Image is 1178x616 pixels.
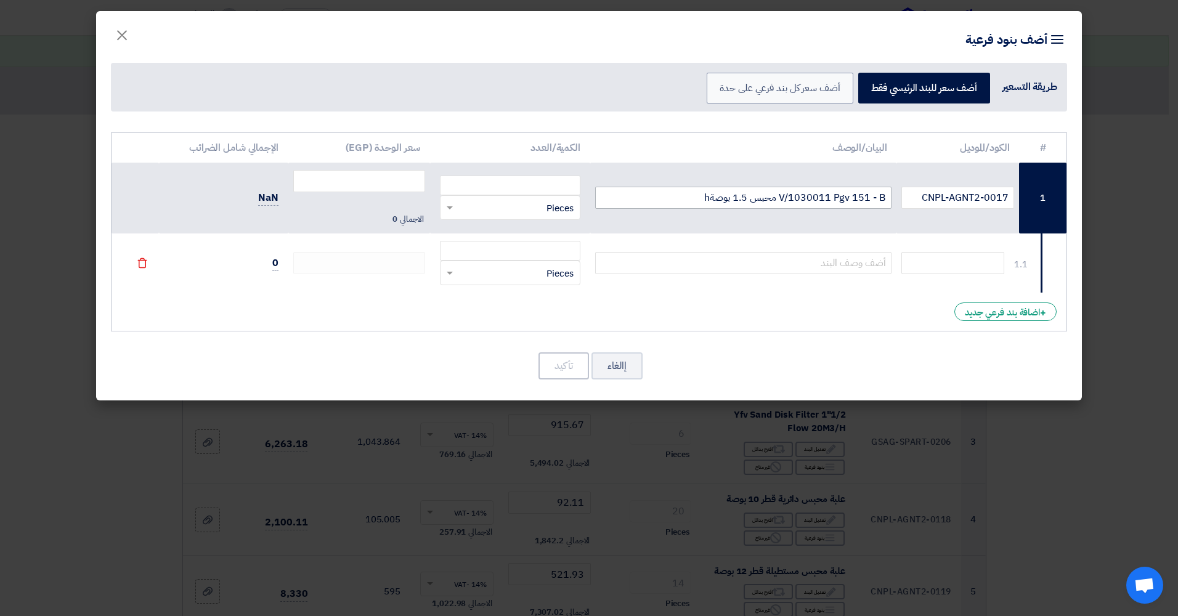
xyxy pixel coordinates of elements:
label: أضف سعر للبند الرئيسي فقط [858,73,991,103]
span: Pieces [546,267,574,281]
th: سعر الوحدة (EGP) [288,133,430,163]
th: الإجمالي شامل الضرائب [159,133,288,163]
div: 1.1 [1014,258,1028,271]
input: Price in EGP [440,241,580,261]
button: تأكيد [538,352,589,379]
div: Open chat [1126,567,1163,604]
span: + [1040,306,1046,320]
span: 0 [392,213,397,225]
button: Close [105,20,139,44]
th: الكمية/العدد [430,133,590,163]
h4: أضف بنود فرعية [965,31,1067,48]
div: طريقة التسعير [1002,79,1057,94]
input: أضف وصف البند [595,252,892,274]
span: 0 [272,256,278,271]
span: Pieces [546,201,574,216]
label: أضف سعر كل بند فرعي على حدة [707,73,853,103]
span: الاجمالي [400,213,423,225]
span: × [115,16,129,53]
th: البيان/الوصف [590,133,897,163]
button: إالغاء [591,352,643,379]
th: # [1019,133,1066,163]
span: NaN [258,190,278,206]
td: 1 [1019,163,1066,234]
div: اضافة بند فرعي جديد [954,302,1057,321]
input: أضف وصف البند [595,187,892,209]
input: Price in EGP [440,176,580,195]
th: الكود/الموديل [896,133,1019,163]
